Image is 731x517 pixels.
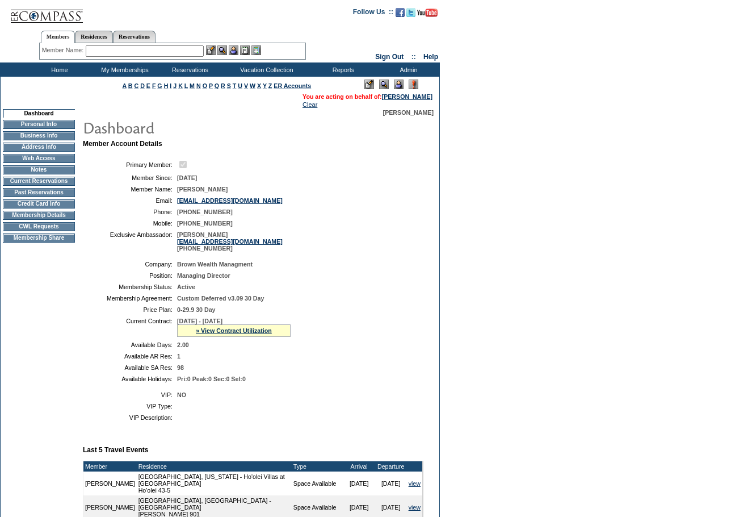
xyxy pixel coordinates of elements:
[173,82,177,89] a: J
[190,82,195,89] a: M
[309,62,375,77] td: Reports
[3,131,75,140] td: Business Info
[146,82,150,89] a: E
[134,82,138,89] a: C
[196,82,201,89] a: N
[396,8,405,17] img: Become our fan on Facebook
[375,461,407,472] td: Departure
[177,341,189,348] span: 2.00
[343,461,375,472] td: Arrival
[177,209,233,215] span: [PHONE_NUMBER]
[87,209,173,215] td: Phone:
[396,11,405,18] a: Become our fan on Facebook
[409,504,421,511] a: view
[250,82,255,89] a: W
[87,261,173,268] td: Company:
[417,9,438,17] img: Subscribe to our YouTube Channel
[303,101,317,108] a: Clear
[375,53,404,61] a: Sign Out
[87,295,173,302] td: Membership Agreement:
[382,93,432,100] a: [PERSON_NAME]
[87,174,173,181] td: Member Since:
[409,480,421,487] a: view
[411,53,416,61] span: ::
[203,82,207,89] a: O
[177,306,216,313] span: 0-29.9 30 Day
[26,62,91,77] td: Home
[263,82,267,89] a: Y
[137,461,292,472] td: Residence
[3,154,75,163] td: Web Access
[177,220,233,227] span: [PHONE_NUMBER]
[83,472,137,495] td: [PERSON_NAME]
[87,414,173,421] td: VIP Description:
[83,140,162,148] b: Member Account Details
[227,82,231,89] a: S
[292,461,343,472] td: Type
[417,11,438,18] a: Subscribe to our YouTube Channel
[406,8,415,17] img: Follow us on Twitter
[87,403,173,410] td: VIP Type:
[221,82,225,89] a: R
[177,261,253,268] span: Brown Wealth Managment
[177,238,283,245] a: [EMAIL_ADDRESS][DOMAIN_NAME]
[206,45,216,55] img: b_edit.gif
[128,82,133,89] a: B
[87,353,173,360] td: Available AR Res:
[177,283,195,290] span: Active
[215,82,219,89] a: Q
[292,472,343,495] td: Space Available
[229,45,238,55] img: Impersonate
[3,165,75,174] td: Notes
[87,231,173,252] td: Exclusive Ambassador:
[113,31,156,43] a: Reservations
[184,82,188,89] a: L
[303,93,432,100] span: You are acting on behalf of:
[177,174,197,181] span: [DATE]
[375,472,407,495] td: [DATE]
[177,186,228,193] span: [PERSON_NAME]
[3,143,75,152] td: Address Info
[87,306,173,313] td: Price Plan:
[375,62,440,77] td: Admin
[178,82,183,89] a: K
[3,222,75,231] td: CWL Requests
[177,295,264,302] span: Custom Deferred v3.09 30 Day
[83,446,148,454] b: Last 5 Travel Events
[140,82,145,89] a: D
[123,82,127,89] a: A
[87,318,173,337] td: Current Contract:
[83,461,137,472] td: Member
[156,62,221,77] td: Reservations
[177,376,246,382] span: Pri:0 Peak:0 Sec:0 Sel:0
[75,31,113,43] a: Residences
[152,82,156,89] a: F
[82,116,309,139] img: pgTtlDashboard.gif
[42,45,86,55] div: Member Name:
[87,220,173,227] td: Mobile:
[3,109,75,118] td: Dashboard
[177,231,283,252] span: [PERSON_NAME] [PHONE_NUMBER]
[353,7,393,20] td: Follow Us ::
[364,80,374,89] img: Edit Mode
[164,82,169,89] a: H
[233,82,237,89] a: T
[343,472,375,495] td: [DATE]
[87,391,173,398] td: VIP:
[177,272,230,279] span: Managing Director
[41,31,75,43] a: Members
[87,341,173,348] td: Available Days:
[394,80,404,89] img: Impersonate
[137,472,292,495] td: [GEOGRAPHIC_DATA], [US_STATE] - Ho'olei Villas at [GEOGRAPHIC_DATA] Ho'olei 43-5
[217,45,227,55] img: View
[221,62,309,77] td: Vacation Collection
[87,272,173,279] td: Position:
[423,53,438,61] a: Help
[87,376,173,382] td: Available Holidays:
[170,82,171,89] a: I
[240,45,250,55] img: Reservations
[268,82,272,89] a: Z
[177,318,222,324] span: [DATE] - [DATE]
[3,120,75,129] td: Personal Info
[3,188,75,197] td: Past Reservations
